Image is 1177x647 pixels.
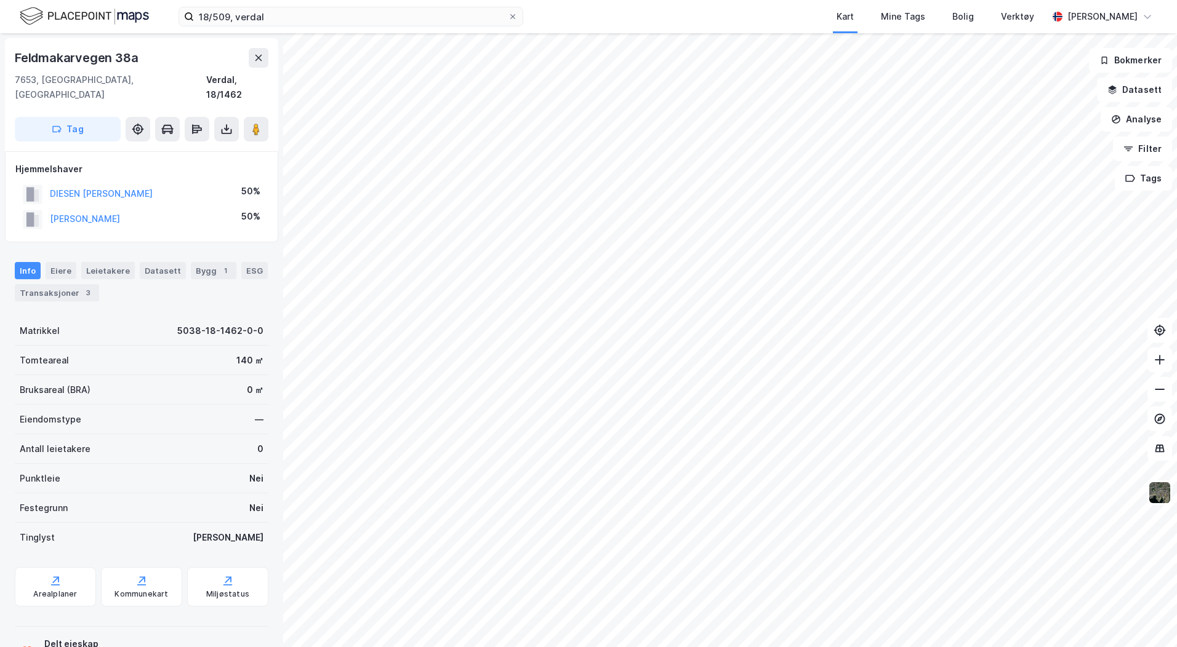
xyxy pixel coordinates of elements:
[881,9,925,24] div: Mine Tags
[33,589,77,599] div: Arealplaner
[236,353,263,368] div: 140 ㎡
[114,589,168,599] div: Kommunekart
[206,73,268,102] div: Verdal, 18/1462
[952,9,974,24] div: Bolig
[20,530,55,545] div: Tinglyst
[1067,9,1138,24] div: [PERSON_NAME]
[249,501,263,515] div: Nei
[15,48,140,68] div: Feldmakarvegen 38a
[20,471,60,486] div: Punktleie
[15,284,99,301] div: Transaksjoner
[20,353,69,368] div: Tomteareal
[247,383,263,397] div: 0 ㎡
[257,442,263,456] div: 0
[1113,137,1172,161] button: Filter
[1101,107,1172,132] button: Analyse
[1115,166,1172,191] button: Tags
[140,262,186,279] div: Datasett
[20,412,81,427] div: Eiendomstype
[193,530,263,545] div: [PERSON_NAME]
[15,117,121,141] button: Tag
[194,7,508,26] input: Søk på adresse, matrikkel, gårdeiere, leietakere eller personer
[206,589,249,599] div: Miljøstatus
[1089,48,1172,73] button: Bokmerker
[837,9,854,24] div: Kart
[219,264,231,277] div: 1
[15,73,206,102] div: 7653, [GEOGRAPHIC_DATA], [GEOGRAPHIC_DATA]
[46,262,76,279] div: Eiere
[15,162,268,177] div: Hjemmelshaver
[1097,77,1172,102] button: Datasett
[1115,588,1177,647] iframe: Chat Widget
[15,262,41,279] div: Info
[20,6,149,27] img: logo.f888ab2527a4732fd821a326f86c7f29.svg
[191,262,236,279] div: Bygg
[255,412,263,427] div: —
[82,287,94,299] div: 3
[241,209,260,224] div: 50%
[1148,481,1171,504] img: 9k=
[1115,588,1177,647] div: Kontrollprogram for chat
[20,383,90,397] div: Bruksareal (BRA)
[81,262,135,279] div: Leietakere
[241,184,260,199] div: 50%
[20,442,90,456] div: Antall leietakere
[177,323,263,338] div: 5038-18-1462-0-0
[20,323,60,338] div: Matrikkel
[20,501,68,515] div: Festegrunn
[241,262,268,279] div: ESG
[1001,9,1034,24] div: Verktøy
[249,471,263,486] div: Nei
